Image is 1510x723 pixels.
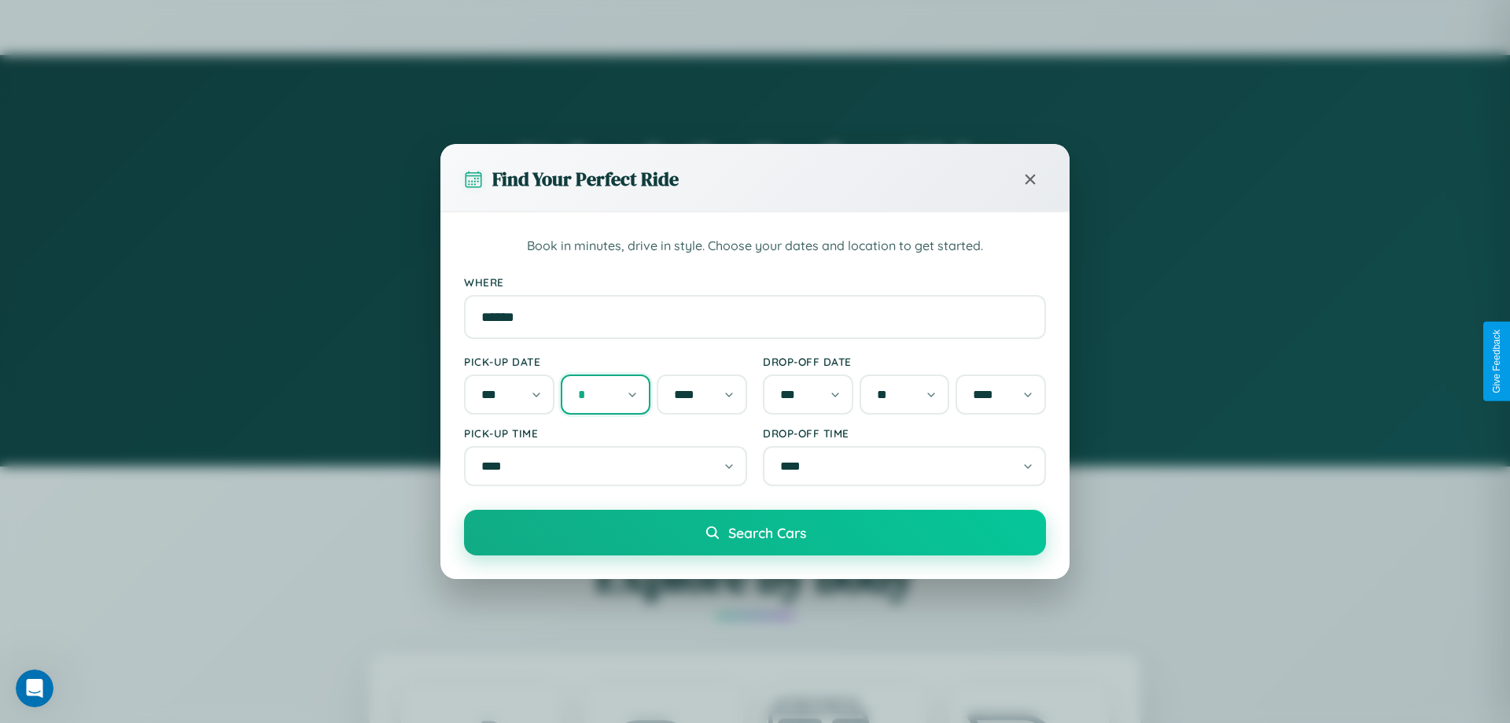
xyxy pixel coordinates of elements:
[464,355,747,368] label: Pick-up Date
[464,236,1046,256] p: Book in minutes, drive in style. Choose your dates and location to get started.
[492,166,679,192] h3: Find Your Perfect Ride
[464,275,1046,289] label: Where
[464,510,1046,555] button: Search Cars
[464,426,747,440] label: Pick-up Time
[763,426,1046,440] label: Drop-off Time
[763,355,1046,368] label: Drop-off Date
[728,524,806,541] span: Search Cars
